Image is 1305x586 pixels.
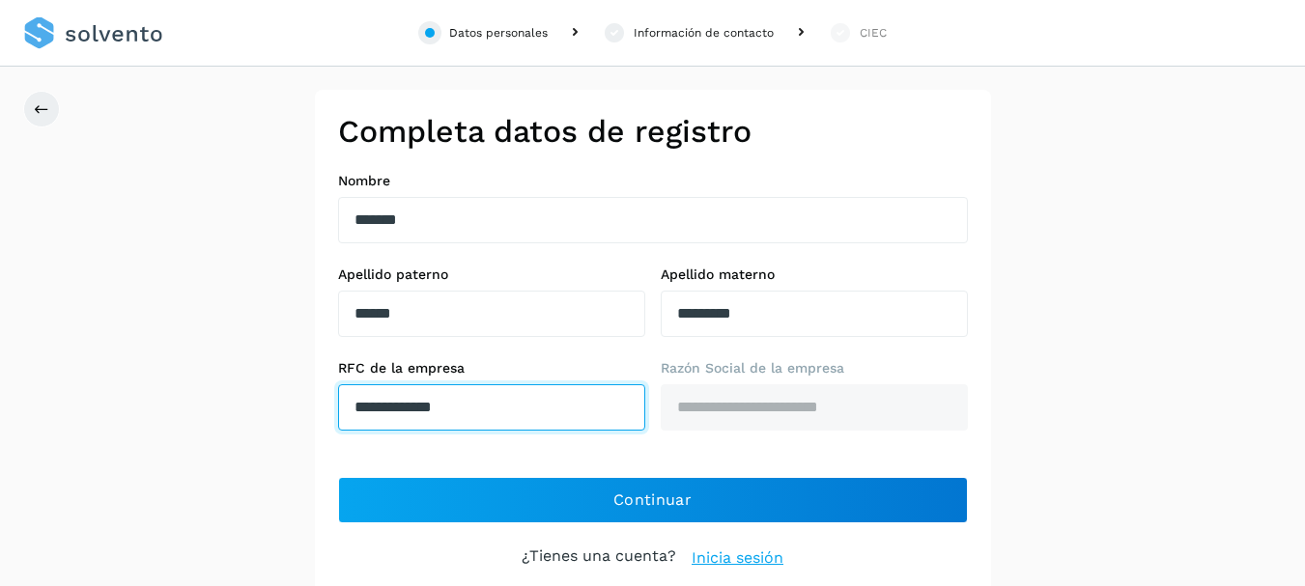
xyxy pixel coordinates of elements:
[860,24,887,42] div: CIEC
[338,173,968,189] label: Nombre
[661,360,968,377] label: Razón Social de la empresa
[522,546,676,570] p: ¿Tienes una cuenta?
[449,24,548,42] div: Datos personales
[692,546,783,570] a: Inicia sesión
[613,489,692,511] span: Continuar
[661,266,968,283] label: Apellido materno
[634,24,774,42] div: Información de contacto
[338,360,645,377] label: RFC de la empresa
[338,266,645,283] label: Apellido paterno
[338,113,968,150] h2: Completa datos de registro
[338,477,968,523] button: Continuar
